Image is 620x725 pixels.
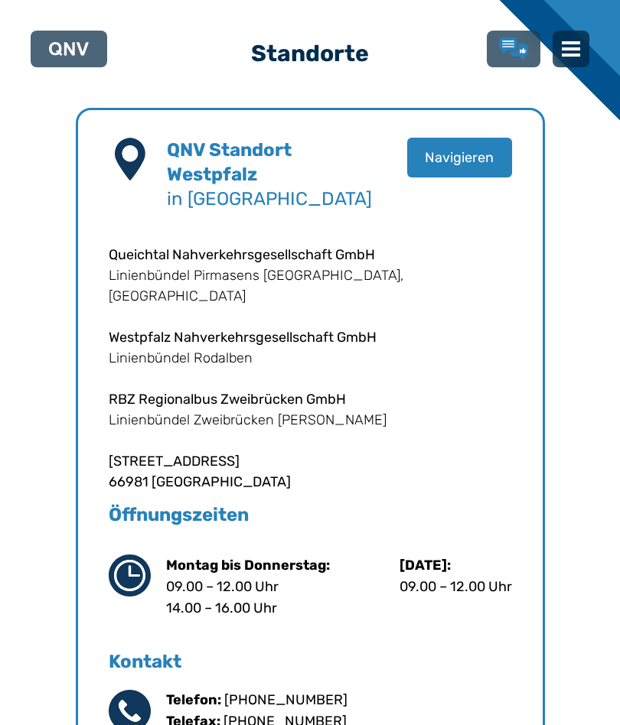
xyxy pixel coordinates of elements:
h4: in [GEOGRAPHIC_DATA] [167,138,372,211]
p: 09.00 – 12.00 Uhr 14.00 – 16.00 Uhr [166,576,330,619]
p: Linienbündel Pirmasens [GEOGRAPHIC_DATA], [GEOGRAPHIC_DATA] [109,265,512,307]
button: Navigieren [407,138,512,177]
p: Queichtal Nahverkehrsgesellschaft GmbH [109,245,512,265]
p: [STREET_ADDRESS] 66981 [GEOGRAPHIC_DATA] [109,451,512,493]
b: QNV Standort Westpfalz [167,139,292,185]
p: Linienbündel Rodalben [109,348,512,369]
p: Linienbündel Zweibrücken [PERSON_NAME] [109,410,512,431]
a: [PHONE_NUMBER] [224,691,348,708]
a: Lob & Kritik [499,37,528,60]
img: menu [562,40,580,58]
h5: Öffnungszeiten [109,502,512,527]
h3: Standorte [76,27,545,80]
b: Telefon: [166,691,221,708]
h5: Kontakt [109,649,512,674]
img: QNV Logo [49,42,89,56]
p: Westpfalz Nahverkehrsgesellschaft GmbH [109,327,512,348]
p: 09.00 – 12.00 Uhr [400,576,512,597]
p: Montag bis Donnerstag: [166,554,330,576]
p: RBZ Regionalbus Zweibrücken GmbH [109,389,512,410]
p: [DATE]: [400,554,512,576]
a: QNV Logo [49,37,89,61]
